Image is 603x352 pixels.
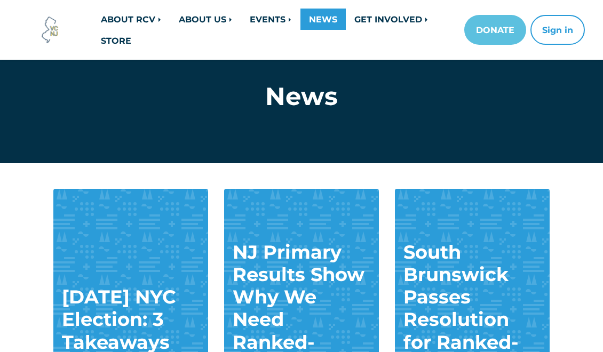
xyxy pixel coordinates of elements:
a: STORE [92,30,140,51]
a: ABOUT RCV [92,9,170,30]
nav: Main navigation [92,9,576,51]
a: NEWS [300,9,346,30]
button: Sign in or sign up [530,15,585,45]
a: DONATE [464,15,526,45]
img: Voter Choice NJ [36,15,65,44]
a: ABOUT US [170,9,241,30]
a: GET INVOLVED [346,9,437,30]
h1: News [117,82,486,111]
a: EVENTS [241,9,300,30]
